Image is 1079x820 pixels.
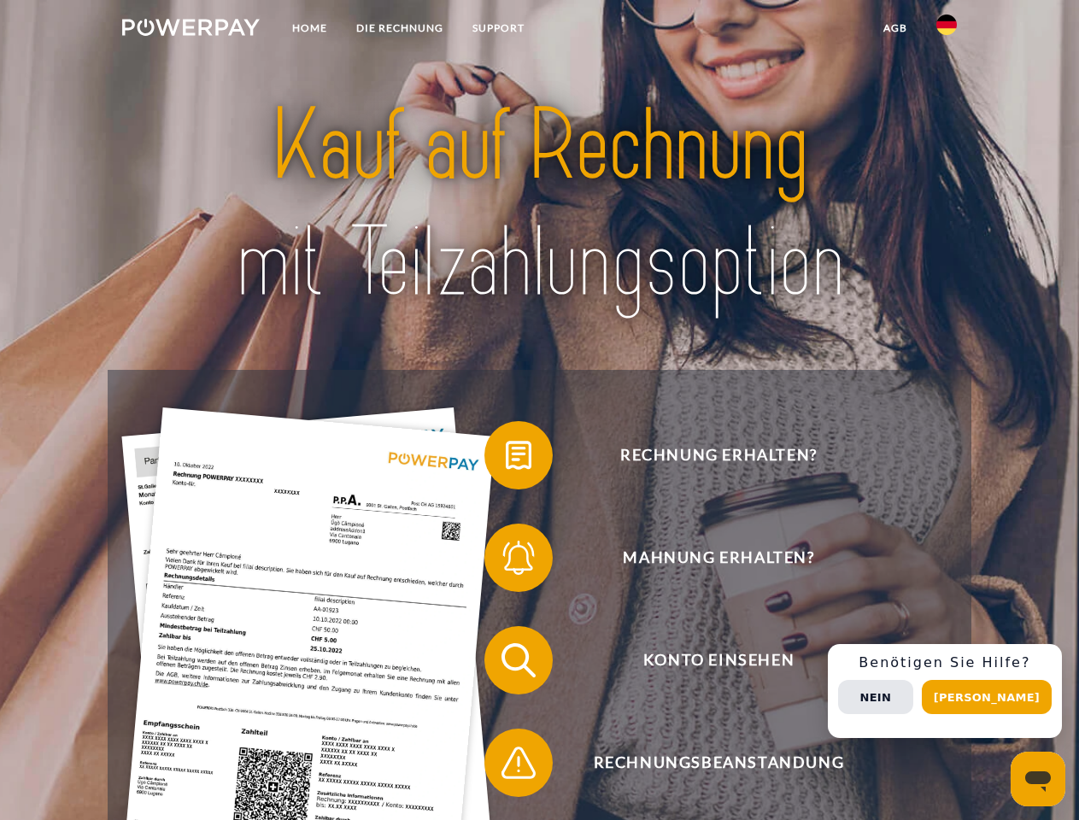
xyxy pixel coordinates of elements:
span: Konto einsehen [509,626,928,694]
button: Nein [838,680,913,714]
button: Mahnung erhalten? [484,524,929,592]
iframe: Schaltfläche zum Öffnen des Messaging-Fensters [1011,752,1065,806]
button: Konto einsehen [484,626,929,694]
a: SUPPORT [458,13,539,44]
span: Mahnung erhalten? [509,524,928,592]
h3: Benötigen Sie Hilfe? [838,654,1052,671]
button: Rechnungsbeanstandung [484,729,929,797]
a: DIE RECHNUNG [342,13,458,44]
img: title-powerpay_de.svg [163,82,916,327]
div: Schnellhilfe [828,644,1062,738]
a: agb [869,13,922,44]
img: logo-powerpay-white.svg [122,19,260,36]
button: [PERSON_NAME] [922,680,1052,714]
img: qb_warning.svg [497,741,540,784]
img: de [936,15,957,35]
button: Rechnung erhalten? [484,421,929,489]
span: Rechnung erhalten? [509,421,928,489]
img: qb_bill.svg [497,434,540,477]
span: Rechnungsbeanstandung [509,729,928,797]
img: qb_bell.svg [497,536,540,579]
a: Home [278,13,342,44]
img: qb_search.svg [497,639,540,682]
